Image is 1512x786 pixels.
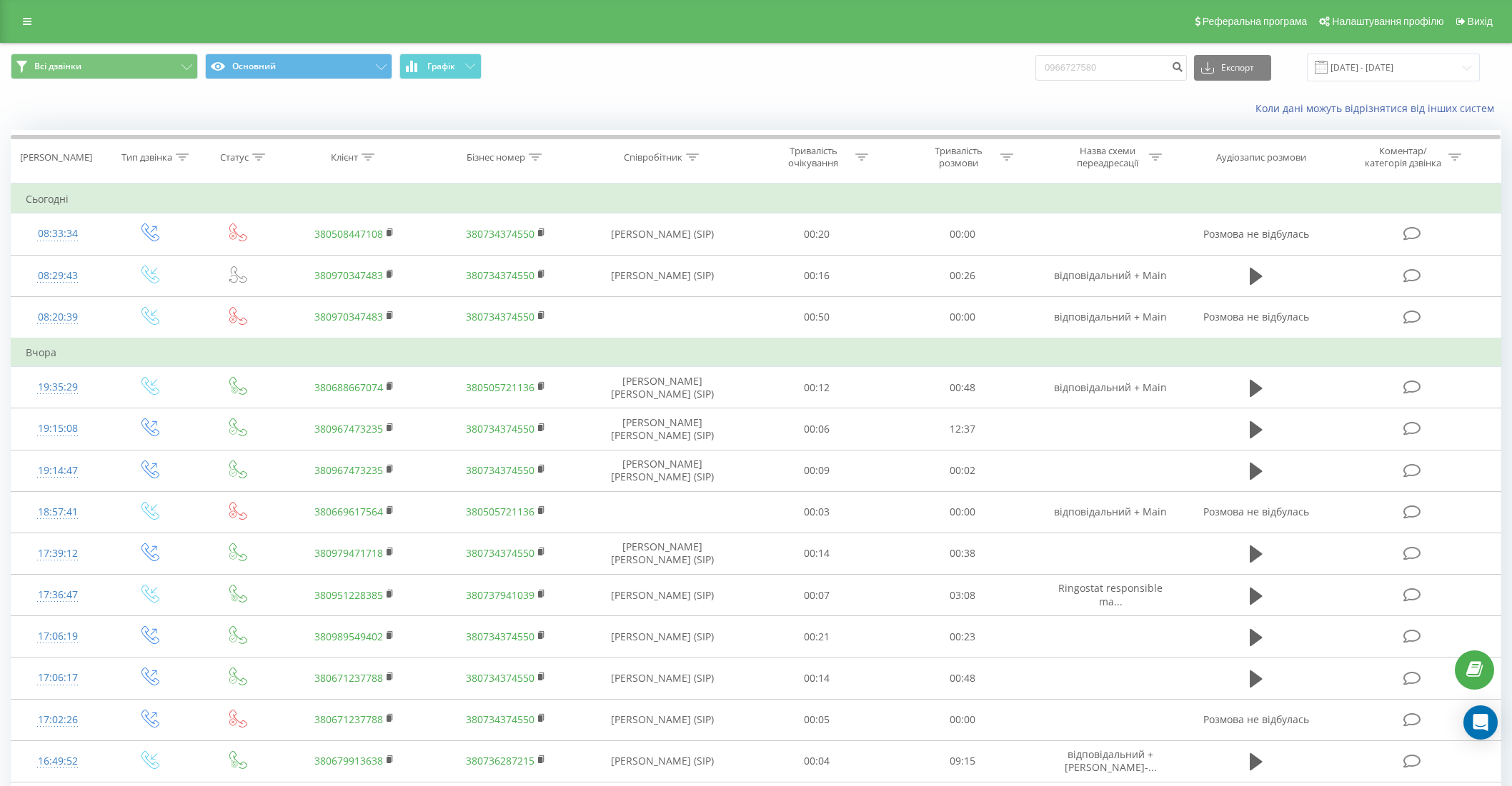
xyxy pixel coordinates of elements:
td: 00:07 [744,575,890,616]
td: 00:09 [744,450,890,491]
td: 00:26 [890,255,1035,296]
a: 380734374550 [466,422,534,435]
a: 380505721136 [466,505,534,518]
a: 380671237788 [314,671,383,685]
span: Розмова не відбулась [1203,712,1309,726]
div: 19:35:29 [26,373,90,401]
a: 380989549402 [314,630,383,643]
a: 380688667074 [314,381,383,394]
a: 380669617564 [314,505,383,518]
button: Експорт [1194,55,1271,81]
div: Коментар/категорія дзвінка [1361,145,1445,169]
td: [PERSON_NAME] [PERSON_NAME] (SIP) [581,533,744,574]
div: 16:49:52 [26,747,90,775]
td: відповідальний + Main [1035,296,1187,338]
span: Розмова не відбулась [1203,227,1309,241]
a: 380508447108 [314,227,383,241]
div: [PERSON_NAME] [20,151,92,163]
td: 00:14 [744,533,890,574]
td: 00:14 [744,657,890,699]
div: Тривалість розмови [920,145,997,169]
a: 380734374550 [466,712,534,726]
td: 00:12 [744,367,890,408]
div: Статус [220,151,249,163]
span: Всі дзвінки [34,61,81,72]
div: Тип дзвінка [121,151,172,163]
td: 00:03 [744,491,890,533]
div: Open Intercom Messenger [1463,705,1498,740]
a: 380970347483 [314,268,383,282]
div: 08:33:34 [26,220,90,248]
span: Реферальна програма [1203,16,1308,27]
td: Вчора [11,338,1501,367]
td: 00:04 [744,740,890,782]
div: 08:20:39 [26,303,90,331]
a: 380734374550 [466,310,534,323]
td: [PERSON_NAME] [PERSON_NAME] (SIP) [581,450,744,491]
button: Всі дзвінки [11,54,198,79]
td: відповідальний + Main [1035,367,1187,408]
td: 00:48 [890,367,1035,408]
td: [PERSON_NAME] (SIP) [581,657,744,699]
td: 00:06 [744,408,890,450]
a: 380734374550 [466,268,534,282]
a: 380734374550 [466,630,534,643]
span: відповідальний + ﻿[PERSON_NAME]-... [1065,747,1157,774]
a: 380734374550 [466,546,534,560]
td: 00:50 [744,296,890,338]
div: 17:39:12 [26,540,90,568]
a: 380736287215 [466,754,534,767]
div: Аудіозапис розмови [1216,151,1306,163]
td: 00:02 [890,450,1035,491]
div: Бізнес номер [467,151,525,163]
span: Ringostat responsible ma... [1058,581,1163,608]
td: 00:00 [890,296,1035,338]
button: Основний [205,54,392,79]
a: 380734374550 [466,227,534,241]
a: 380967473235 [314,463,383,477]
td: 00:20 [744,213,890,255]
span: Вихід [1468,16,1493,27]
td: [PERSON_NAME] (SIP) [581,213,744,255]
a: 380679913638 [314,754,383,767]
div: Назва схеми переадресації [1069,145,1145,169]
a: 380979471718 [314,546,383,560]
td: відповідальний + Main [1035,255,1187,296]
a: Коли дані можуть відрізнятися вiд інших систем [1255,101,1501,115]
span: Розмова не відбулась [1203,310,1309,323]
a: 380970347483 [314,310,383,323]
div: 19:14:47 [26,457,90,485]
a: 380734374550 [466,671,534,685]
td: [PERSON_NAME] [PERSON_NAME] (SIP) [581,408,744,450]
div: Тривалість очікування [775,145,852,169]
td: [PERSON_NAME] (SIP) [581,575,744,616]
td: [PERSON_NAME] (SIP) [581,699,744,740]
a: 380734374550 [466,463,534,477]
td: 00:05 [744,699,890,740]
a: 380671237788 [314,712,383,726]
a: 380967473235 [314,422,383,435]
span: Розмова не відбулась [1203,505,1309,518]
td: 00:48 [890,657,1035,699]
button: Графік [399,54,482,79]
div: 17:06:19 [26,623,90,650]
td: 00:00 [890,213,1035,255]
div: Клієнт [331,151,358,163]
td: 09:15 [890,740,1035,782]
div: 17:02:26 [26,706,90,734]
div: 08:29:43 [26,262,90,290]
td: 00:38 [890,533,1035,574]
td: 00:23 [890,616,1035,657]
div: 19:15:08 [26,415,90,443]
td: [PERSON_NAME] (SIP) [581,616,744,657]
td: 12:37 [890,408,1035,450]
td: 03:08 [890,575,1035,616]
a: 380505721136 [466,381,534,394]
span: Графік [427,61,455,71]
td: 00:16 [744,255,890,296]
div: 18:57:41 [26,498,90,526]
input: Пошук за номером [1035,55,1187,81]
div: 17:36:47 [26,581,90,609]
a: 380951228385 [314,588,383,602]
td: 00:00 [890,491,1035,533]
